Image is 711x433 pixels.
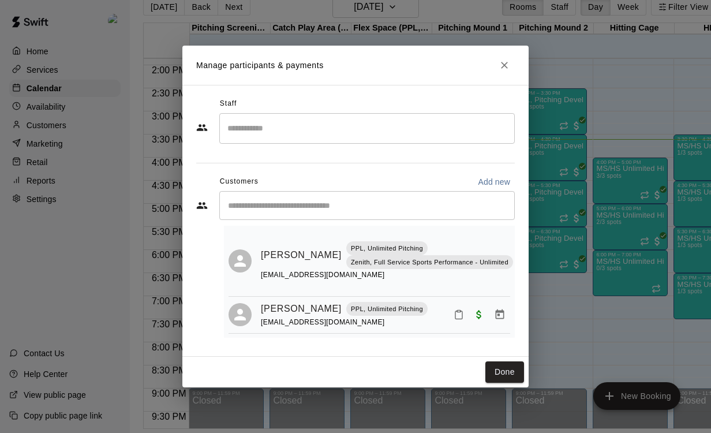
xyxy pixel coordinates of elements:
button: Add new [473,173,515,191]
button: Manage bookings & payment [489,304,510,325]
div: Start typing to search customers... [219,191,515,220]
p: Manage participants & payments [196,59,324,72]
button: Mark attendance [513,230,533,250]
a: [PERSON_NAME] [261,301,342,316]
p: PPL, Unlimited Pitching [351,244,423,253]
button: Mark attendance [449,305,469,324]
svg: Staff [196,122,208,133]
button: Done [485,361,524,383]
div: Braxton Hensley [229,249,252,273]
span: Paid with Credit [469,309,489,319]
a: [PERSON_NAME] [261,248,342,263]
svg: Customers [196,200,208,211]
span: [EMAIL_ADDRESS][DOMAIN_NAME] [261,271,385,279]
span: Paid with Credit [513,255,534,264]
p: Zenith, Full Service Sports Performance - Unlimited [351,257,508,267]
button: Close [494,55,515,76]
div: Search staff [219,113,515,144]
span: [EMAIL_ADDRESS][DOMAIN_NAME] [261,318,385,326]
p: Add new [478,176,510,188]
p: PPL, Unlimited Pitching [351,304,423,314]
span: Staff [220,95,237,113]
button: Manage bookings & payment [513,271,534,292]
div: Jamie Best [229,303,252,326]
span: Customers [220,173,259,191]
